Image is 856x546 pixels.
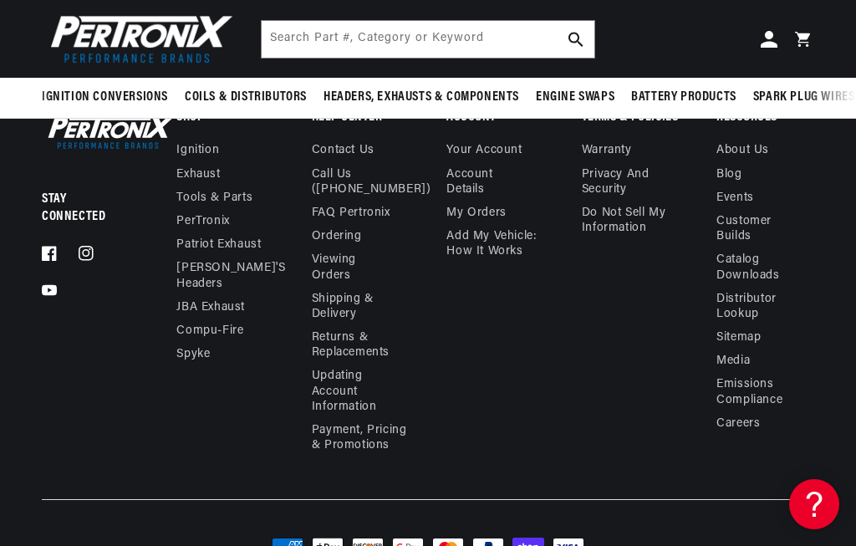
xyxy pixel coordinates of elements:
a: Viewing Orders [312,248,396,287]
a: Privacy and Security [582,163,666,202]
p: Stay Connected [42,191,122,226]
span: Coils & Distributors [185,89,307,106]
a: About Us [716,143,769,162]
a: Events [716,186,754,210]
a: Your account [446,143,522,162]
a: Compu-Fire [176,319,243,343]
span: Spark Plug Wires [753,89,855,106]
a: JBA Exhaust [176,296,245,319]
a: Exhaust [176,163,220,186]
span: Headers, Exhausts & Components [324,89,519,106]
summary: Engine Swaps [527,78,623,117]
a: Customer Builds [716,210,801,248]
a: Tools & Parts [176,186,252,210]
a: My orders [446,202,506,225]
a: Media [716,350,750,373]
summary: Battery Products [623,78,745,117]
span: Ignition Conversions [42,89,168,106]
a: Payment, Pricing & Promotions [312,419,409,457]
a: Ignition [176,143,219,162]
input: Search Part #, Category or Keyword [262,21,594,58]
a: Emissions compliance [716,373,801,411]
img: Pertronix [42,10,234,68]
span: Battery Products [631,89,736,106]
span: Engine Swaps [536,89,614,106]
a: Distributor Lookup [716,288,801,326]
a: PerTronix [176,210,229,233]
a: Contact us [312,143,374,162]
a: Updating Account Information [312,365,396,419]
a: Catalog Downloads [716,248,801,287]
a: [PERSON_NAME]'s Headers [176,257,285,295]
a: Spyke [176,343,210,366]
a: Ordering [312,225,362,248]
a: Blog [716,163,741,186]
a: FAQ Pertronix [312,202,390,225]
a: Returns & Replacements [312,326,396,365]
summary: Ignition Conversions [42,78,176,117]
a: Sitemap [716,326,761,350]
a: Warranty [582,143,632,162]
a: Call Us ([PHONE_NUMBER]) [312,163,431,202]
a: Do not sell my information [582,202,679,240]
a: Shipping & Delivery [312,288,396,326]
a: Account details [446,163,531,202]
summary: Headers, Exhausts & Components [315,78,527,117]
a: Add My Vehicle: How It Works [446,225,543,263]
summary: Coils & Distributors [176,78,315,117]
img: Pertronix [42,112,176,152]
a: Patriot Exhaust [176,233,261,257]
a: Careers [716,412,760,436]
button: Search Part #, Category or Keyword [558,21,594,58]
